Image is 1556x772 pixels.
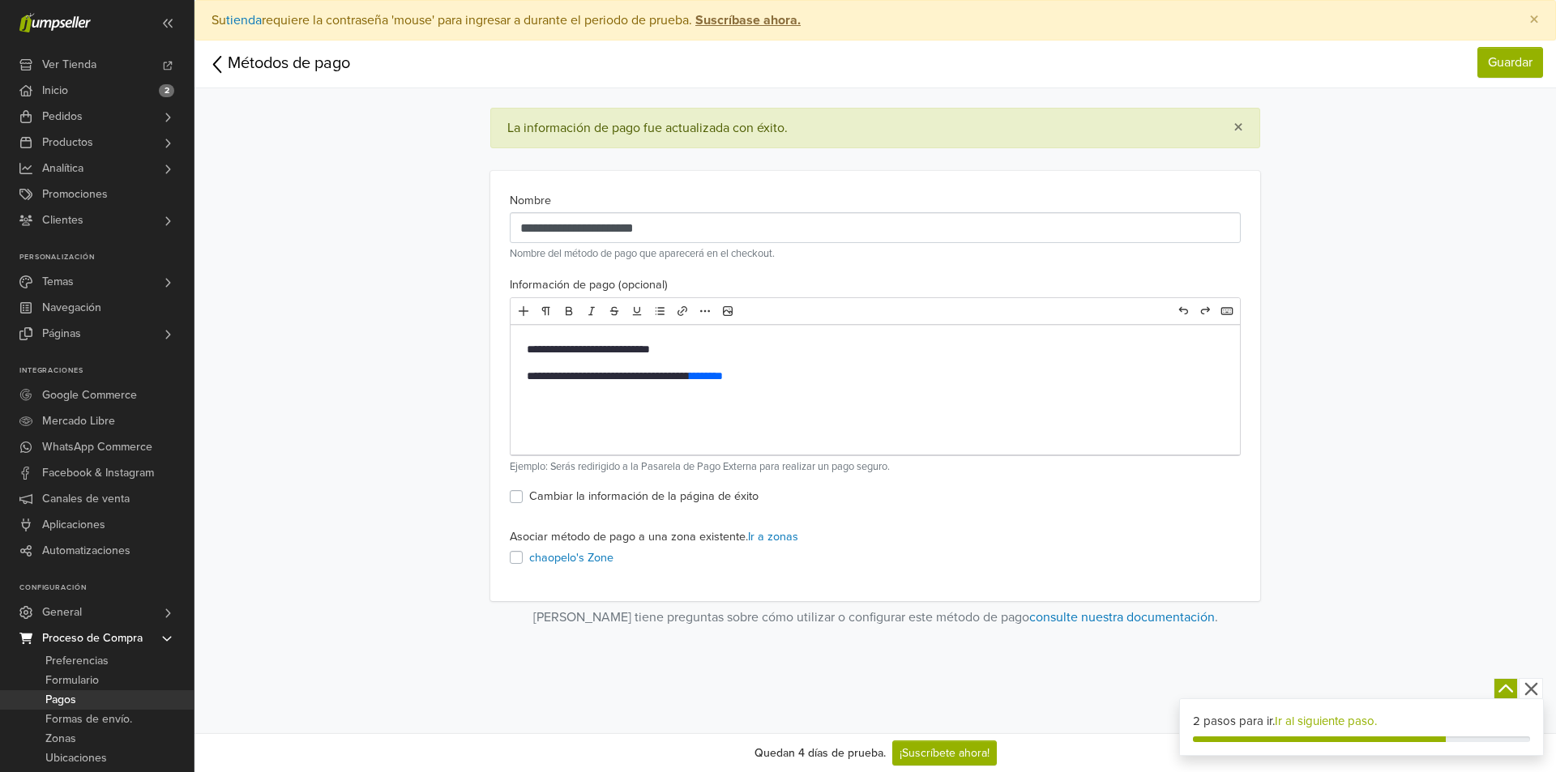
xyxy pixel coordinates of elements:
[717,301,738,322] a: Image
[510,192,551,210] label: Nombre
[1477,47,1543,78] a: Guardar
[42,434,152,460] span: WhatsApp Commerce
[42,156,83,181] span: Analítica
[510,528,798,546] label: Asociar método de pago a una zona existente.
[1216,301,1238,322] a: Hotkeys
[45,729,76,749] span: Zonas
[1513,1,1555,40] button: Close
[510,459,1241,475] p: Ejemplo: Serás redirigido a la Pasarela de Pago Externa para realizar un pago seguro.
[42,181,108,207] span: Promociones
[42,295,101,321] span: Navegación
[672,301,693,322] a: Link
[19,583,194,593] p: Configuración
[692,12,801,28] a: Suscríbase ahora.
[513,301,534,322] a: Add
[754,744,886,761] div: Quedan 4 días de prueba.
[1195,301,1216,322] a: Redo
[510,276,668,294] label: Información de pago (opcional)
[892,740,997,766] a: ¡Suscríbete ahora!
[1275,714,1377,728] a: Ir al siguiente paso.
[695,12,801,28] strong: Suscríbase ahora.
[1233,118,1243,138] button: ×
[1193,712,1530,731] div: 2 pasos para ir.
[42,512,105,538] span: Aplicaciones
[536,301,557,322] a: Format
[42,207,83,233] span: Clientes
[510,246,1241,262] p: Nombre del método de pago que aparecerá en el checkout.
[45,710,132,729] span: Formas de envío.
[42,460,154,486] span: Facebook & Instagram
[42,625,143,651] span: Proceso de Compra
[45,690,76,710] span: Pagos
[748,530,798,544] a: Ir a zonas
[1029,609,1215,625] a: consulte nuestra documentación
[42,486,130,512] span: Canales de venta
[42,321,81,347] span: Páginas
[42,130,93,156] span: Productos
[529,551,613,565] a: chaopelo's Zone
[45,651,109,671] span: Preferencias
[626,301,648,322] a: Underline
[19,253,194,262] p: Personalización
[226,12,262,28] a: tienda
[42,269,74,295] span: Temas
[581,301,602,322] a: Italic
[45,749,107,768] span: Ubicaciones
[42,104,83,130] span: Pedidos
[42,408,115,434] span: Mercado Libre
[1173,301,1194,322] a: Undo
[695,301,716,322] a: More formatting
[42,599,82,625] span: General
[45,671,99,690] span: Formulario
[42,538,130,564] span: Automatizaciones
[42,78,68,104] span: Inicio
[42,382,137,408] span: Google Commerce
[558,301,579,322] a: Bold
[413,608,1337,627] div: [PERSON_NAME] tiene preguntas sobre cómo utilizar o configurar este método de pago .
[207,51,350,77] a: Métodos de pago
[1529,8,1539,32] span: ×
[42,52,96,78] span: Ver Tienda
[490,108,1260,148] div: La información de pago fue actualizada con éxito.
[159,84,174,97] span: 2
[649,301,670,322] a: List
[529,488,759,505] label: Cambiar la información de la página de éxito
[604,301,625,322] a: Deleted
[19,366,194,376] p: Integraciones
